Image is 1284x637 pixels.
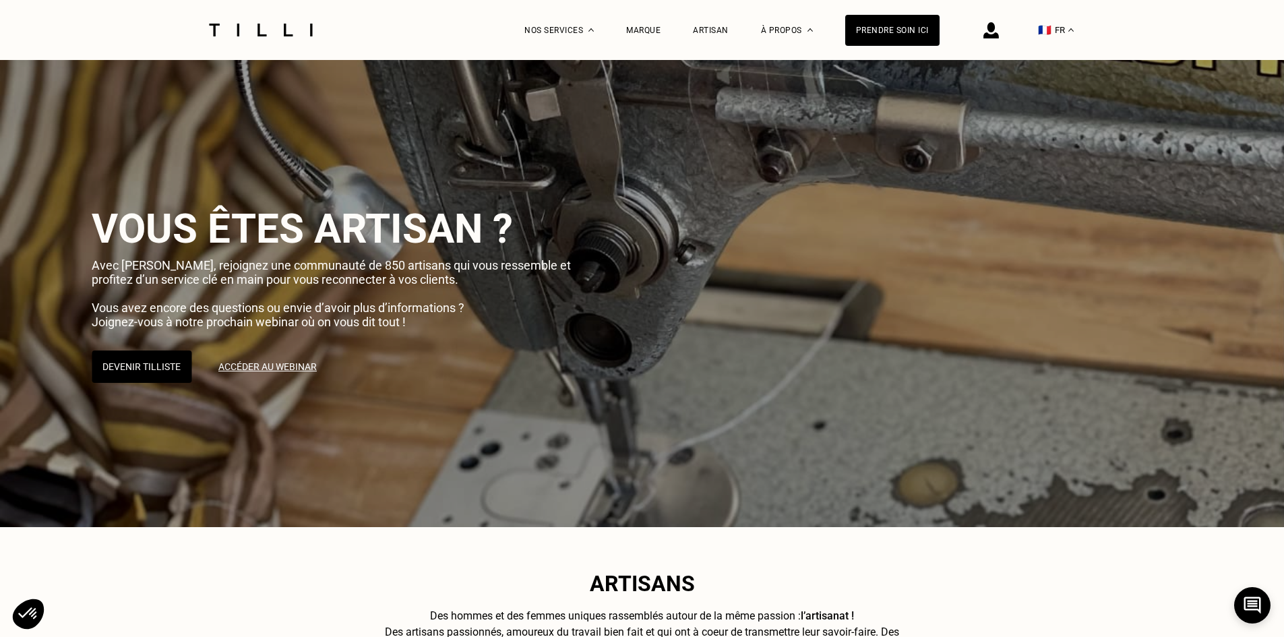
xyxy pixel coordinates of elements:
[1068,28,1074,32] img: menu déroulant
[626,26,661,35] a: Marque
[92,315,406,329] span: Joignez-vous à notre prochain webinar où on vous dit tout !
[807,28,813,32] img: Menu déroulant à propos
[92,258,571,286] span: Avec [PERSON_NAME], rejoignez une communauté de 850 artisans qui vous ressemble et profitez d’un ...
[204,24,317,36] img: Logo du service de couturière Tilli
[1038,24,1051,36] span: 🇫🇷
[801,609,854,622] span: l’artisanat !
[845,15,940,46] a: Prendre soin ici
[92,205,513,253] span: Vous êtes artisan ?
[430,609,801,622] span: Des hommes et des femmes uniques rassemblés autour de la même passion :
[590,571,695,597] span: Artisans
[92,351,191,383] button: Devenir Tilliste
[208,351,328,383] a: Accéder au webinar
[693,26,729,35] a: Artisan
[588,28,594,32] img: Menu déroulant
[92,301,464,315] span: Vous avez encore des questions ou envie d’avoir plus d’informations ?
[983,22,999,38] img: icône connexion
